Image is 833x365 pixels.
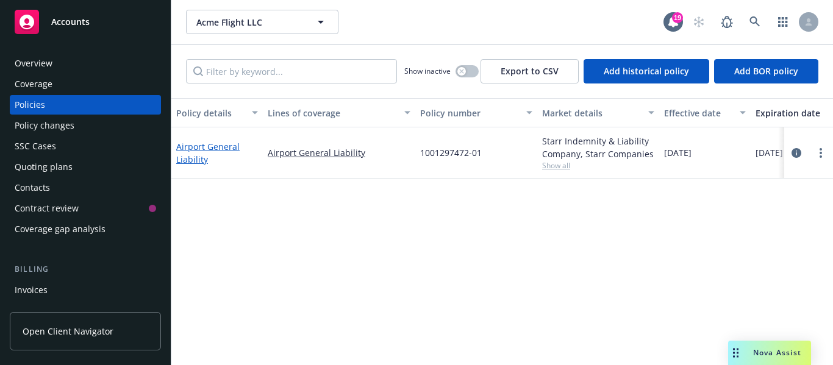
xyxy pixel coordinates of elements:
[176,107,245,119] div: Policy details
[10,157,161,177] a: Quoting plans
[537,98,659,127] button: Market details
[687,10,711,34] a: Start snowing
[15,116,74,135] div: Policy changes
[542,107,641,119] div: Market details
[15,54,52,73] div: Overview
[10,301,161,321] a: Billing updates
[176,141,240,165] a: Airport General Liability
[420,146,482,159] span: 1001297472-01
[10,136,161,156] a: SSC Cases
[10,280,161,300] a: Invoices
[604,65,689,77] span: Add historical policy
[15,136,56,156] div: SSC Cases
[268,107,397,119] div: Lines of coverage
[728,341,743,365] div: Drag to move
[15,301,76,321] div: Billing updates
[584,59,709,83] button: Add historical policy
[420,107,519,119] div: Policy number
[10,199,161,218] a: Contract review
[501,65,559,77] span: Export to CSV
[813,146,828,160] a: more
[415,98,537,127] button: Policy number
[10,5,161,39] a: Accounts
[186,10,338,34] button: Acme Flight LLC
[664,107,732,119] div: Effective date
[542,135,654,160] div: Starr Indemnity & Liability Company, Starr Companies
[171,98,263,127] button: Policy details
[659,98,751,127] button: Effective date
[15,95,45,115] div: Policies
[186,59,397,83] input: Filter by keyword...
[15,280,48,300] div: Invoices
[756,146,783,159] span: [DATE]
[196,16,302,29] span: Acme Flight LLC
[10,95,161,115] a: Policies
[743,10,767,34] a: Search
[734,65,798,77] span: Add BOR policy
[664,146,692,159] span: [DATE]
[714,59,818,83] button: Add BOR policy
[10,74,161,94] a: Coverage
[753,347,801,358] span: Nova Assist
[404,66,451,76] span: Show inactive
[51,17,90,27] span: Accounts
[771,10,795,34] a: Switch app
[789,146,804,160] a: circleInformation
[15,219,105,239] div: Coverage gap analysis
[15,178,50,197] div: Contacts
[728,341,811,365] button: Nova Assist
[672,12,683,23] div: 19
[15,199,79,218] div: Contract review
[542,160,654,171] span: Show all
[715,10,739,34] a: Report a Bug
[10,219,161,239] a: Coverage gap analysis
[481,59,579,83] button: Export to CSV
[263,98,415,127] button: Lines of coverage
[10,263,161,275] div: Billing
[10,116,161,135] a: Policy changes
[23,325,113,338] span: Open Client Navigator
[15,157,73,177] div: Quoting plans
[10,54,161,73] a: Overview
[268,146,410,159] a: Airport General Liability
[15,74,52,94] div: Coverage
[10,178,161,197] a: Contacts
